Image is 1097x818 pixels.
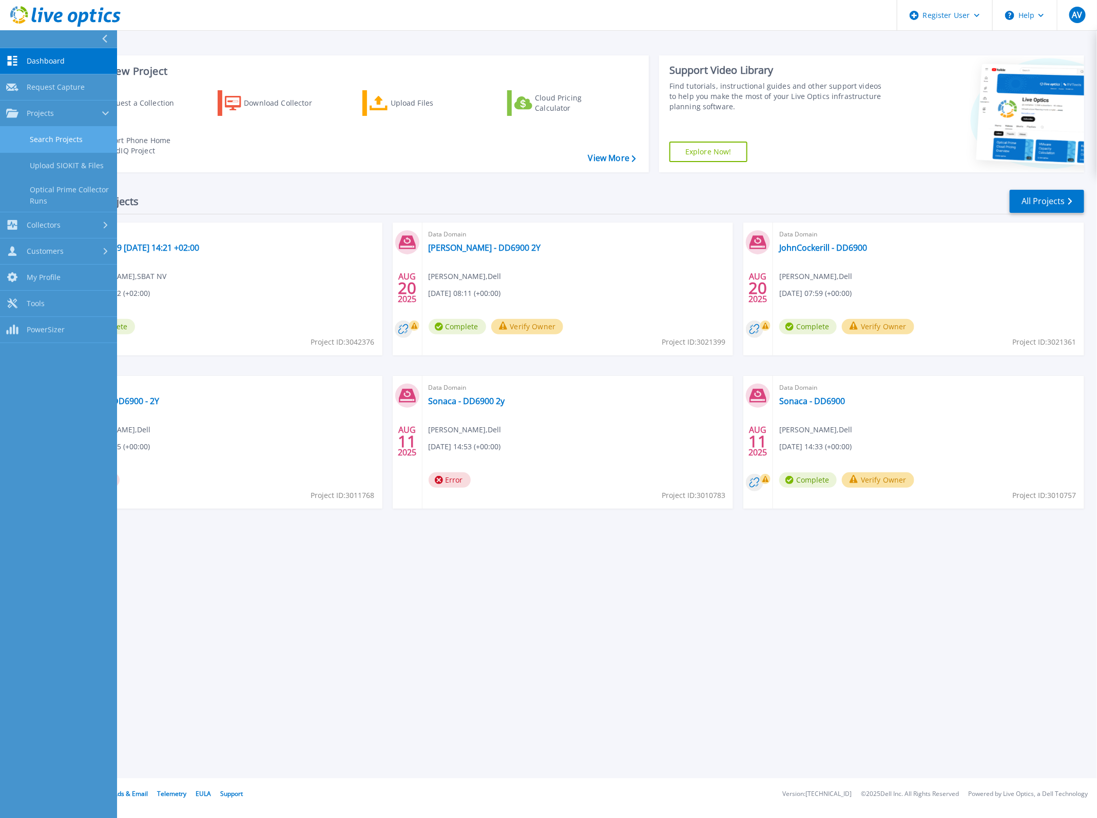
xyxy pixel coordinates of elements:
[101,135,181,156] div: Import Phone Home CloudIQ Project
[429,441,501,452] span: [DATE] 14:53 (+00:00)
[397,423,417,460] div: AUG 2025
[398,437,416,446] span: 11
[102,93,184,113] div: Request a Collection
[779,472,837,488] span: Complete
[27,299,45,308] span: Tools
[779,229,1078,240] span: Data Domain
[429,229,727,240] span: Data Domain
[861,791,959,797] li: © 2025 Dell Inc. All Rights Reserved
[1013,490,1076,501] span: Project ID: 3010757
[311,490,375,501] span: Project ID: 3011768
[27,247,64,256] span: Customers
[779,243,867,253] a: JohnCockerill - DD6900
[748,423,768,460] div: AUG 2025
[78,271,166,282] span: [PERSON_NAME] , SBAT NV
[588,153,636,163] a: View More
[842,319,914,334] button: Verify Owner
[779,424,852,435] span: [PERSON_NAME] , Dell
[779,271,852,282] span: [PERSON_NAME] , Dell
[507,90,622,116] a: Cloud Pricing Calculator
[78,229,376,240] span: Optical Prime
[218,90,332,116] a: Download Collector
[244,93,326,113] div: Download Collector
[157,789,186,798] a: Telemetry
[429,382,727,393] span: Data Domain
[669,142,747,162] a: Explore Now!
[27,83,85,92] span: Request Capture
[362,90,477,116] a: Upload Files
[78,382,376,393] span: Data Domain
[196,789,211,798] a: EULA
[429,288,501,299] span: [DATE] 08:11 (+00:00)
[220,789,243,798] a: Support
[491,319,564,334] button: Verify Owner
[27,273,61,282] span: My Profile
[27,221,61,230] span: Collectors
[782,791,852,797] li: Version: [TECHNICAL_ID]
[669,64,888,77] div: Support Video Library
[78,396,159,406] a: Sonaca - DD6900 - 2Y
[27,325,65,334] span: PowerSizer
[842,472,914,488] button: Verify Owner
[662,490,725,501] span: Project ID: 3010783
[779,382,1078,393] span: Data Domain
[429,396,505,406] a: Sonaca - DD6900 2y
[398,284,416,292] span: 20
[662,336,725,348] span: Project ID: 3021399
[748,269,768,307] div: AUG 2025
[1072,11,1082,19] span: AV
[429,424,502,435] span: [PERSON_NAME] , Dell
[73,66,636,77] h3: Start a New Project
[113,789,148,798] a: Ads & Email
[779,319,837,334] span: Complete
[669,81,888,112] div: Find tutorials, instructional guides and other support videos to help you make the most of your L...
[749,284,767,292] span: 20
[391,93,473,113] div: Upload Files
[27,56,65,66] span: Dashboard
[73,90,187,116] a: Request a Collection
[397,269,417,307] div: AUG 2025
[311,336,375,348] span: Project ID: 3042376
[429,271,502,282] span: [PERSON_NAME] , Dell
[1010,190,1084,213] a: All Projects
[779,441,852,452] span: [DATE] 14:33 (+00:00)
[535,93,617,113] div: Cloud Pricing Calculator
[429,472,471,488] span: Error
[968,791,1088,797] li: Powered by Live Optics, a Dell Technology
[429,319,486,334] span: Complete
[779,396,845,406] a: Sonaca - DD6900
[779,288,852,299] span: [DATE] 07:59 (+00:00)
[749,437,767,446] span: 11
[1013,336,1076,348] span: Project ID: 3021361
[27,109,54,118] span: Projects
[78,243,199,253] a: proxmox39 [DATE] 14:21 +02:00
[429,243,541,253] a: [PERSON_NAME] - DD6900 2Y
